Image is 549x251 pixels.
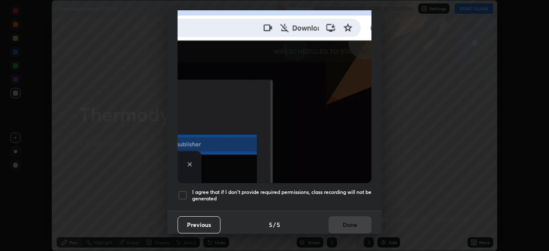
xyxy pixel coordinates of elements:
[269,220,272,229] h4: 5
[277,220,280,229] h4: 5
[178,216,220,233] button: Previous
[192,189,371,202] h5: I agree that if I don't provide required permissions, class recording will not be generated
[273,220,276,229] h4: /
